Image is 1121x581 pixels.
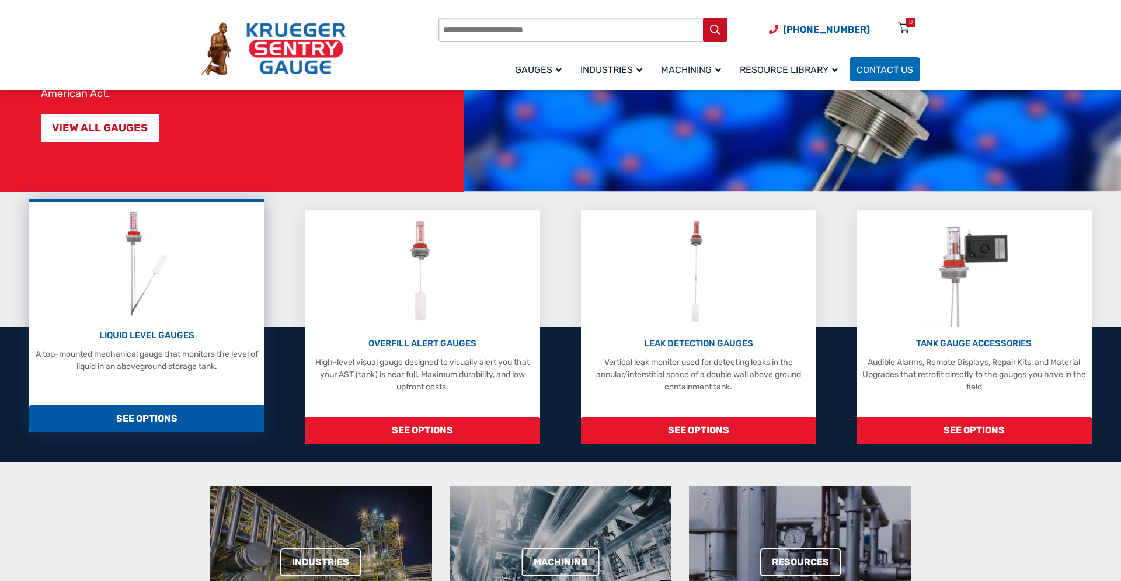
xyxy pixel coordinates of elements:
a: Gauges [508,55,573,83]
a: Contact Us [850,57,920,81]
span: Machining [661,64,721,75]
a: Tank Gauge Accessories TANK GAUGE ACCESSORIES Audible Alarms, Remote Displays, Repair Kits, and M... [857,210,1092,444]
a: Phone Number (920) 434-8860 [769,22,870,37]
img: Leak Detection Gauges [676,216,722,327]
a: Industries [280,548,361,576]
span: SEE OPTIONS [857,417,1092,444]
p: LEAK DETECTION GAUGES [587,337,810,350]
span: Industries [580,64,642,75]
p: Audible Alarms, Remote Displays, Repair Kits, and Material Upgrades that retrofit directly to the... [862,356,1086,393]
div: 0 [909,18,913,27]
a: Leak Detection Gauges LEAK DETECTION GAUGES Vertical leak monitor used for detecting leaks in the... [581,210,816,444]
a: VIEW ALL GAUGES [41,114,159,142]
p: LIQUID LEVEL GAUGES [35,329,259,342]
span: [PHONE_NUMBER] [783,24,870,35]
img: Overfill Alert Gauges [397,216,449,327]
span: Contact Us [857,64,913,75]
span: SEE OPTIONS [29,405,264,432]
span: SEE OPTIONS [581,417,816,444]
a: Resources [760,548,841,576]
a: Overfill Alert Gauges OVERFILL ALERT GAUGES High-level visual gauge designed to visually alert yo... [305,210,540,444]
p: Vertical leak monitor used for detecting leaks in the annular/interstitial space of a double wall... [587,356,810,393]
a: Industries [573,55,654,83]
p: A top-mounted mechanical gauge that monitors the level of liquid in an aboveground storage tank. [35,348,259,373]
span: Resource Library [740,64,838,75]
span: SEE OPTIONS [305,417,540,444]
p: OVERFILL ALERT GAUGES [311,337,534,350]
p: TANK GAUGE ACCESSORIES [862,337,1086,350]
img: Krueger Sentry Gauge [201,22,346,76]
img: Tank Gauge Accessories [927,216,1021,327]
a: Machining [522,548,600,576]
a: Liquid Level Gauges LIQUID LEVEL GAUGES A top-mounted mechanical gauge that monitors the level of... [29,199,264,432]
img: Liquid Level Gauges [116,208,177,319]
p: At [PERSON_NAME] Sentry Gauge, for over 75 years we have manufactured over three million liquid-l... [41,29,458,99]
span: Gauges [515,64,562,75]
p: High-level visual gauge designed to visually alert you that your AST (tank) is near full. Maximum... [311,356,534,393]
a: Machining [654,55,733,83]
a: Resource Library [733,55,850,83]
